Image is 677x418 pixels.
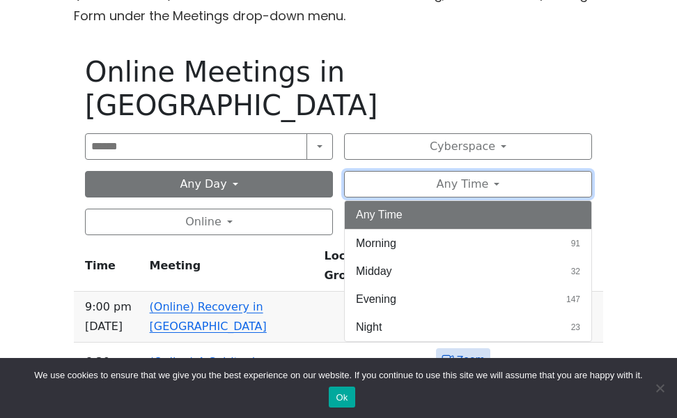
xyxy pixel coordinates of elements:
th: Location / Group [318,246,430,292]
a: (Online) A Spiritual Awakening [150,355,256,388]
span: 32 results [571,265,580,278]
th: Meeting [144,246,319,292]
span: Midday [356,263,392,280]
button: Any Day [85,171,333,197]
div: Any Time [344,200,592,342]
span: Evening [356,291,396,308]
span: [DATE] [85,317,139,336]
span: Morning [356,235,396,252]
span: 23 results [571,321,580,334]
span: 6:30 AM [85,352,139,372]
th: Time [74,246,144,292]
span: We use cookies to ensure that we give you the best experience on our website. If you continue to ... [34,368,642,382]
span: Zoom [457,351,485,368]
button: Any Time [344,171,592,197]
span: Night [356,319,382,336]
span: 9:00 PM [85,297,139,317]
button: Cyberspace [344,133,592,160]
button: Night23 results [345,313,591,341]
span: No [653,381,667,395]
button: Ok [329,387,355,408]
input: Search [85,133,307,160]
span: 147 results [566,293,580,306]
a: (Online) Recovery in [GEOGRAPHIC_DATA] [150,300,267,333]
button: Any Time [345,201,591,229]
td: Cyberspace [521,343,603,403]
button: Evening147 results [345,285,591,313]
h1: Online Meetings in [GEOGRAPHIC_DATA] [85,55,592,122]
button: Midday32 results [345,257,591,285]
button: Morning91 results [345,230,591,257]
button: Search [306,133,333,160]
span: 91 results [571,237,580,250]
button: Online [85,209,333,235]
